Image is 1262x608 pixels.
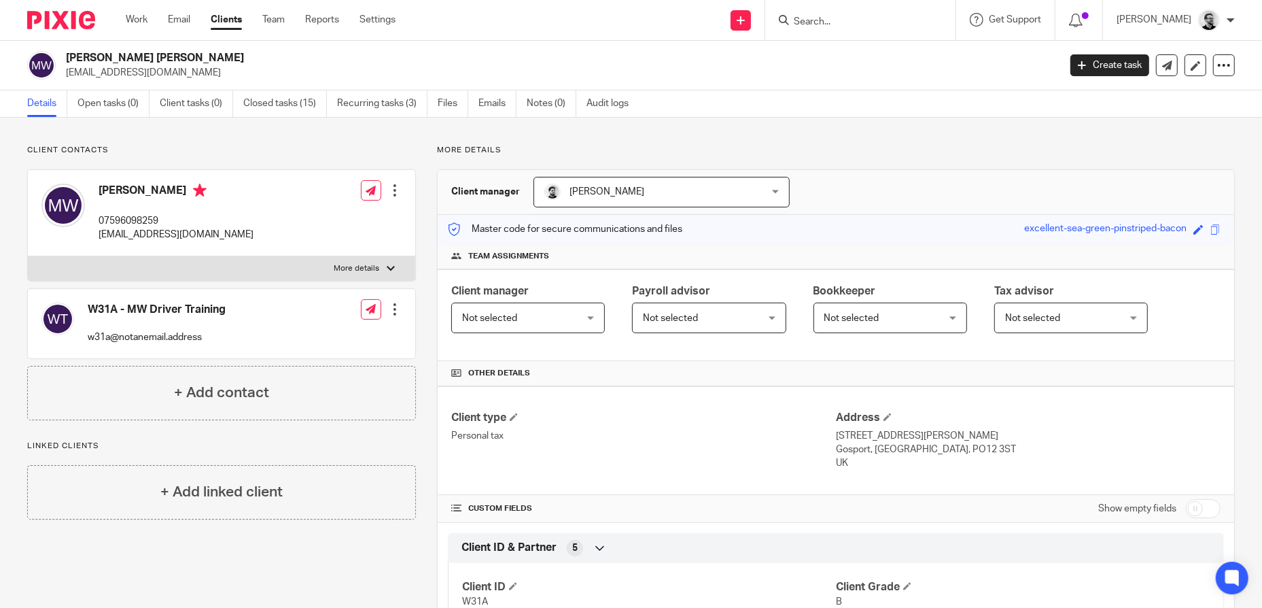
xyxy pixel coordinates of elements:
[462,580,836,594] h4: Client ID
[337,90,427,117] a: Recurring tasks (3)
[77,90,150,117] a: Open tasks (0)
[824,314,879,323] span: Not selected
[360,13,396,27] a: Settings
[836,411,1221,425] h4: Address
[99,228,253,241] p: [EMAIL_ADDRESS][DOMAIN_NAME]
[451,429,836,443] p: Personal tax
[1098,502,1176,516] label: Show empty fields
[1024,222,1187,237] div: excellent-sea-green-pinstriped-bacon
[994,286,1054,297] span: Tax advisor
[468,251,549,262] span: Team assignments
[586,90,639,117] a: Audit logs
[836,580,1210,594] h4: Client Grade
[544,184,561,200] img: Cam_2025.jpg
[836,429,1221,443] p: [STREET_ADDRESS][PERSON_NAME]
[813,286,876,297] span: Bookkeeper
[66,51,853,65] h2: [PERSON_NAME] [PERSON_NAME]
[27,441,416,452] p: Linked clients
[792,16,915,29] input: Search
[1198,10,1220,31] img: Jack_2025.jpg
[643,314,698,323] span: Not selected
[438,90,468,117] a: Files
[1070,54,1149,76] a: Create task
[27,145,416,156] p: Client contacts
[836,597,842,607] span: B
[88,303,226,317] h4: W31A - MW Driver Training
[243,90,327,117] a: Closed tasks (15)
[262,13,285,27] a: Team
[836,443,1221,456] p: Gosport, [GEOGRAPHIC_DATA], PO12 3ST
[41,303,74,335] img: svg%3E
[478,90,516,117] a: Emails
[572,541,578,555] span: 5
[462,597,488,607] span: W31A
[160,482,283,503] h4: + Add linked client
[451,185,520,199] h3: Client manager
[462,314,517,323] span: Not selected
[468,368,530,379] span: Other details
[1117,13,1191,27] p: [PERSON_NAME]
[451,286,529,297] span: Client manager
[27,90,67,117] a: Details
[305,13,339,27] a: Reports
[126,13,147,27] a: Work
[1005,314,1060,323] span: Not selected
[836,456,1221,470] p: UK
[66,66,1050,80] p: [EMAIL_ADDRESS][DOMAIN_NAME]
[632,286,710,297] span: Payroll advisor
[527,90,576,117] a: Notes (0)
[461,541,557,555] span: Client ID & Partner
[989,15,1041,24] span: Get Support
[451,411,836,425] h4: Client type
[41,184,85,227] img: svg%3E
[569,187,644,197] span: [PERSON_NAME]
[451,503,836,514] h4: CUSTOM FIELDS
[99,184,253,201] h4: [PERSON_NAME]
[27,11,95,29] img: Pixie
[448,222,682,236] p: Master code for secure communications and files
[174,382,269,403] h4: + Add contact
[193,184,207,197] i: Primary
[168,13,190,27] a: Email
[437,145,1235,156] p: More details
[99,214,253,228] p: 07596098259
[27,51,56,80] img: svg%3E
[334,263,380,274] p: More details
[211,13,242,27] a: Clients
[88,331,226,344] p: w31a@notanemail.address
[160,90,233,117] a: Client tasks (0)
